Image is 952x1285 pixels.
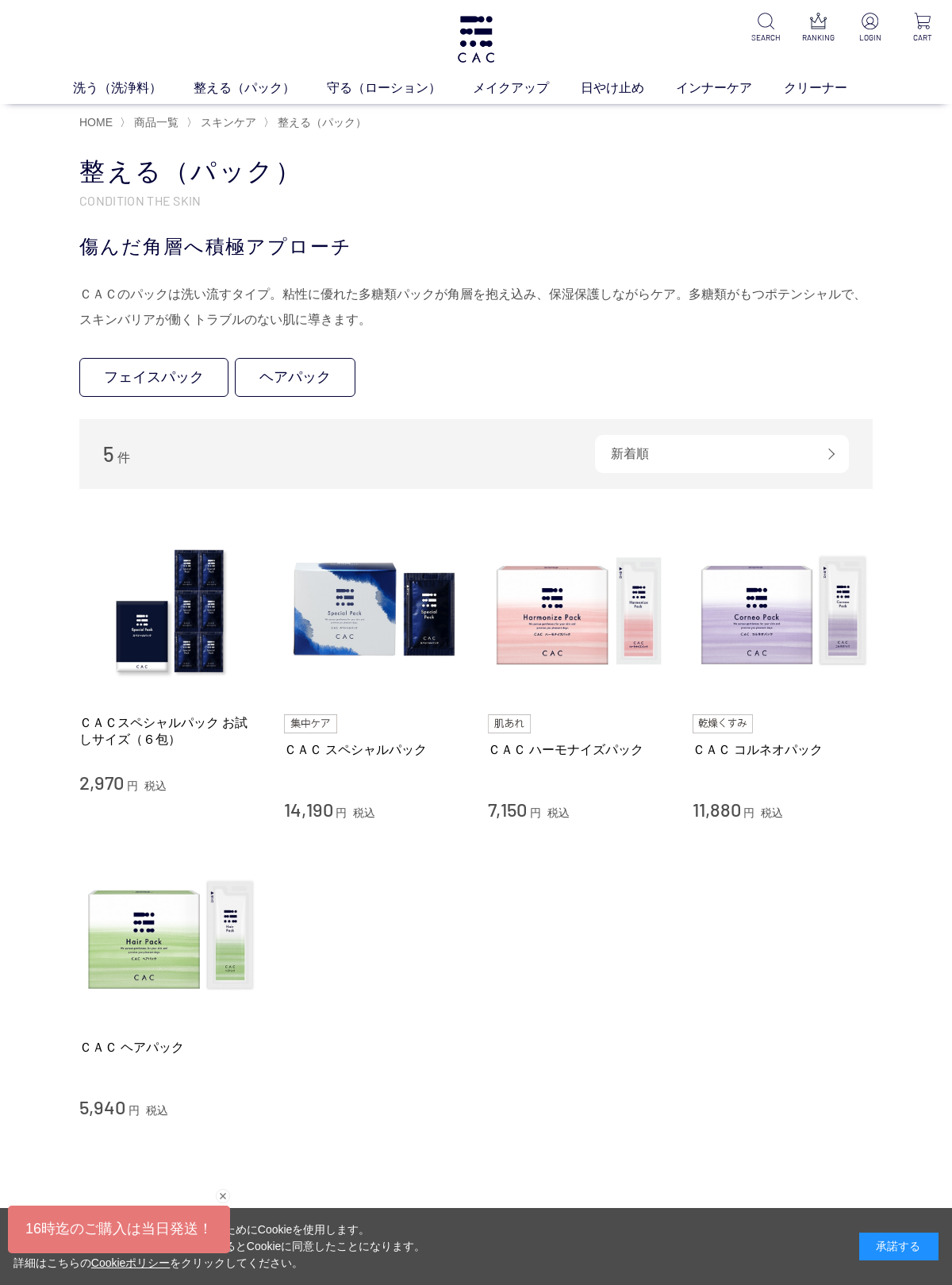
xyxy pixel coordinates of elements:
span: 5 [103,441,114,466]
img: ＣＡＣ ハーモナイズパック [488,521,669,702]
li: 〉 [263,115,370,130]
span: 税込 [144,779,167,792]
span: 14,190 [284,798,333,821]
span: 円 [127,779,138,792]
span: 件 [117,451,130,464]
h1: 整える（パック） [79,155,873,189]
a: 整える（パック） [194,79,327,98]
div: ＣＡＣのパックは洗い流すタイプ。粘性に優れた多糖類パックが角層を抱え込み、保湿保護しながらケア。多糖類がもつポテンシャルで、スキンバリアが働くトラブルのない肌に導きます。 [79,282,873,333]
img: ＣＡＣスペシャルパック お試しサイズ（６包） [79,521,260,702]
span: 整える（パック） [278,116,367,129]
a: メイクアップ [473,79,581,98]
a: ＣＡＣ コルネオパック [693,741,873,758]
p: CONDITION THE SKIN [79,192,873,209]
p: CART [906,32,939,44]
span: 円 [336,806,347,819]
a: インナーケア [676,79,784,98]
span: 円 [743,806,754,819]
a: ＣＡＣスペシャルパック お試しサイズ（６包） [79,714,260,748]
a: スキンケア [198,116,256,129]
span: 税込 [761,806,783,819]
span: 税込 [547,806,570,819]
a: SEARCH [749,13,782,44]
a: RANKING [801,13,835,44]
div: 承諾する [859,1233,939,1260]
a: 日やけ止め [581,79,676,98]
a: LOGIN [854,13,887,44]
a: クリーナー [784,79,879,98]
img: 集中ケア [284,714,338,733]
a: 商品一覧 [131,116,178,129]
span: 7,150 [488,798,527,821]
p: SEARCH [749,32,782,44]
span: 円 [129,1104,140,1117]
div: 傷んだ角層へ積極アプローチ [79,233,873,261]
img: ＣＡＣ ヘアパック [79,845,260,1026]
img: ＣＡＣ スペシャルパック [284,521,465,702]
a: ＣＡＣ ハーモナイズパック [488,741,669,758]
p: LOGIN [854,32,887,44]
p: RANKING [801,32,835,44]
a: ヘアパック [235,358,355,397]
span: 円 [530,806,541,819]
span: スキンケア [201,116,256,129]
img: ＣＡＣ コルネオパック [693,521,873,702]
li: 〉 [120,115,182,130]
a: ＣＡＣ スペシャルパック [284,741,465,758]
span: 2,970 [79,771,124,794]
img: 乾燥くすみ [693,714,754,733]
div: 新着順 [595,435,849,473]
a: 守る（ローション） [327,79,473,98]
span: 5,940 [79,1095,125,1118]
span: 税込 [353,806,375,819]
a: 洗う（洗浄料） [73,79,194,98]
img: 肌あれ [488,714,531,733]
a: Cookieポリシー [91,1256,171,1269]
img: logo [455,16,497,63]
a: 整える（パック） [274,116,367,129]
a: HOME [79,116,113,129]
span: 税込 [146,1104,168,1117]
a: フェイスパック [79,358,228,397]
span: 商品一覧 [134,116,178,129]
li: 〉 [186,115,260,130]
a: CART [906,13,939,44]
a: ＣＡＣ ヘアパック [79,1039,260,1056]
span: 11,880 [693,798,741,821]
